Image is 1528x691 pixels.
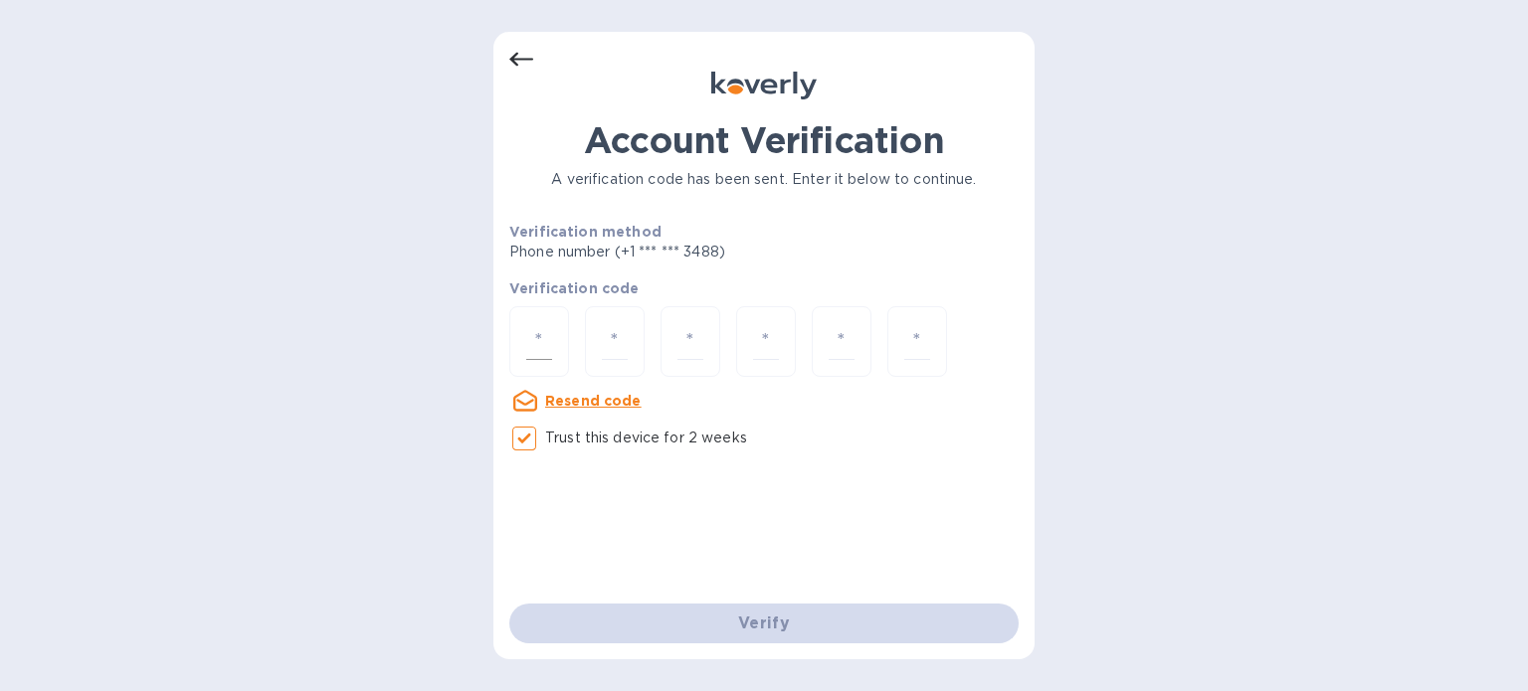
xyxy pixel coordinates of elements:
[509,278,1019,298] p: Verification code
[509,242,877,262] p: Phone number (+1 *** *** 3488)
[509,169,1019,190] p: A verification code has been sent. Enter it below to continue.
[545,393,642,409] u: Resend code
[509,224,662,240] b: Verification method
[509,119,1019,161] h1: Account Verification
[545,428,747,448] p: Trust this device for 2 weeks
